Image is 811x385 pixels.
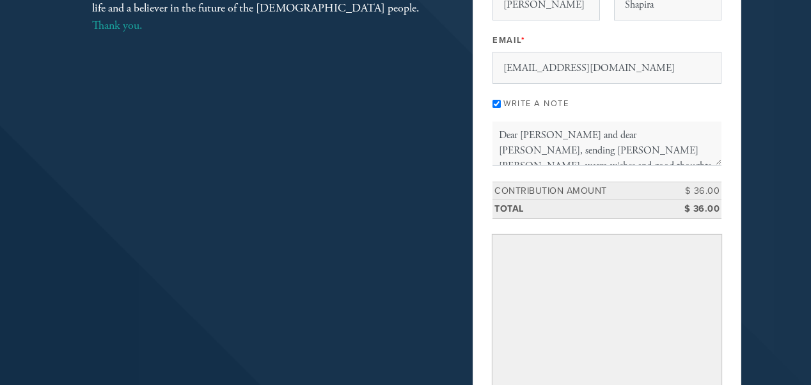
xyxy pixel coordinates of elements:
a: Thank you. [92,18,142,33]
label: Write a note [503,98,569,109]
span: This field is required. [521,35,526,45]
td: $ 36.00 [664,182,721,200]
td: Total [492,200,664,219]
label: Email [492,35,525,46]
td: $ 36.00 [664,200,721,219]
td: Contribution Amount [492,182,664,200]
